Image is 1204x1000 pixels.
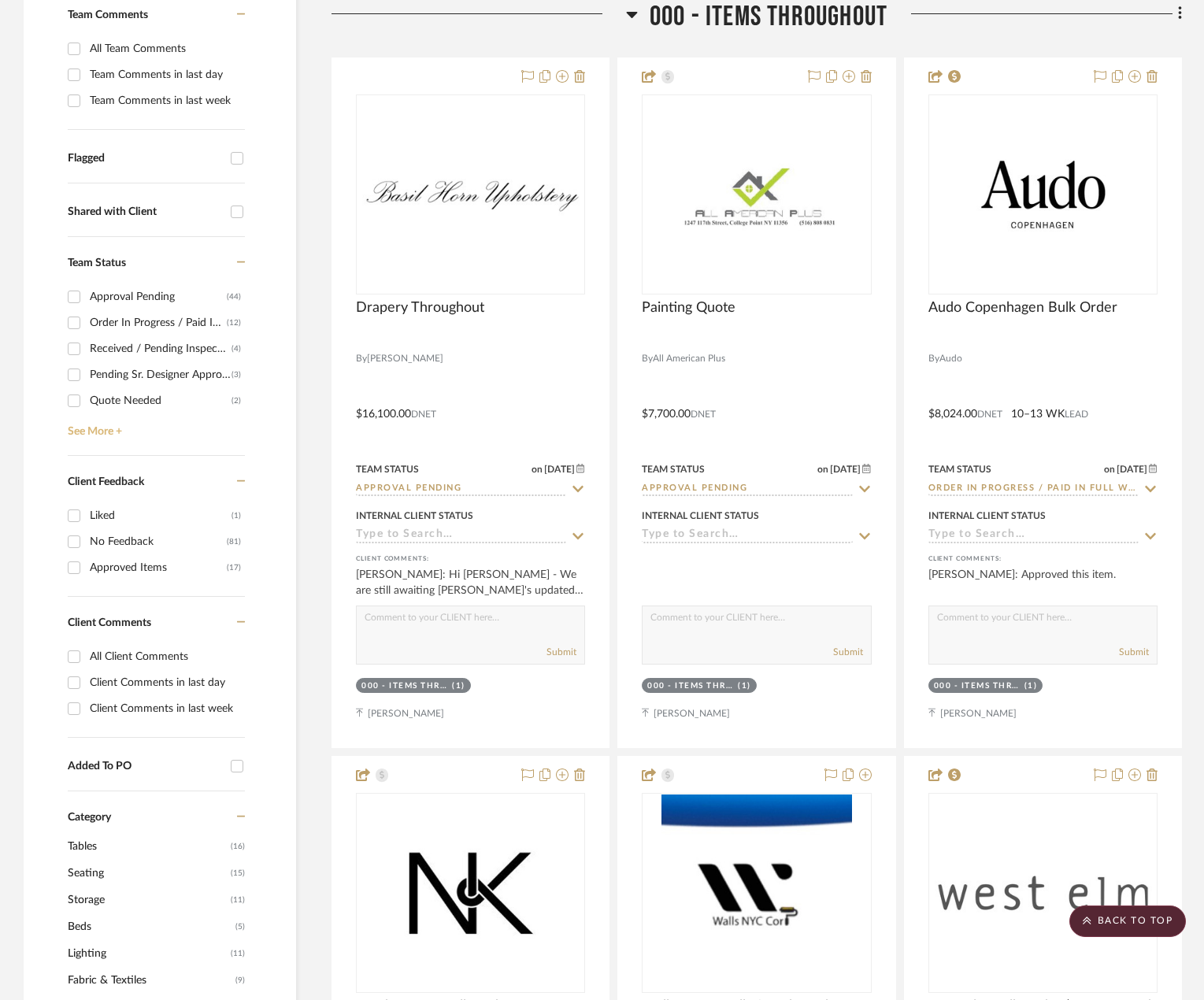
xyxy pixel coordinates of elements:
img: Audo Copenhagen Bulk Order [930,139,1156,250]
span: By [642,351,653,366]
button: Submit [1119,645,1149,659]
span: Audo [939,351,962,366]
span: Painting Quote [642,299,735,317]
input: Type to Search… [642,528,852,543]
span: Audo Copenhagen Bulk Order [928,299,1117,317]
div: (1) [452,680,465,692]
span: Team Status [68,257,126,269]
div: (1) [1024,680,1038,692]
img: West Elm Bulk Order (Aurora's Bed and Au Pair's Bed) [930,829,1156,957]
div: Team Status [928,462,991,476]
div: No Feedback [90,529,227,554]
div: [PERSON_NAME]: Approved this item. [928,567,1158,598]
input: Type to Search… [928,528,1139,543]
span: Category [68,811,111,824]
div: 000 - ITEMS THROUGHOUT [934,680,1021,692]
span: All American Plus [653,351,725,366]
div: (81) [227,529,241,554]
input: Type to Search… [356,482,566,497]
span: Client Feedback [68,476,144,487]
div: Team Comments in last week [90,88,241,113]
div: Pending Sr. Designer Approval [90,362,232,387]
div: [PERSON_NAME]: Hi [PERSON_NAME] - We are still awaiting [PERSON_NAME]'s updated quote and will le... [356,567,585,598]
span: Fabric & Textiles [68,967,232,994]
div: Internal Client Status [642,509,759,523]
div: (1) [738,680,751,692]
div: (17) [227,555,241,580]
div: (1) [232,503,241,528]
span: Storage [68,887,227,913]
img: Wallpaper Installation Throughout [661,794,851,991]
span: on [817,465,828,474]
span: (9) [235,968,245,993]
span: [DATE] [828,464,862,475]
div: (12) [227,310,241,335]
span: Beds [68,913,232,940]
button: Submit [833,645,863,659]
div: Client Comments in last day [90,670,241,695]
span: [DATE] [1115,464,1149,475]
div: Internal Client Status [928,509,1046,523]
span: (16) [231,834,245,859]
div: Order In Progress / Paid In Full w/ Freight, No Balance due [90,310,227,335]
img: Nordic Knots Bulk Order (Astrid's Room, Aurora's Room, Eleanor's Room, and Au Pair's Room Drapery) [372,794,569,991]
div: Received / Pending Inspection [90,336,232,361]
span: [PERSON_NAME] [367,351,443,366]
button: Submit [546,645,576,659]
span: (11) [231,941,245,966]
img: Drapery Throughout [357,169,583,220]
input: Type to Search… [642,482,852,497]
span: (5) [235,914,245,939]
div: (2) [232,388,241,413]
div: Quote Needed [90,388,232,413]
div: 000 - ITEMS THROUGHOUT [361,680,448,692]
div: (4) [232,336,241,361]
div: All Client Comments [90,644,241,669]
div: 000 - ITEMS THROUGHOUT [647,680,734,692]
div: Liked [90,503,232,528]
div: Team Status [642,462,705,476]
div: Shared with Client [68,206,223,219]
span: Team Comments [68,9,148,20]
span: By [928,351,939,366]
img: Painting Quote [643,158,869,231]
span: on [532,465,543,474]
input: Type to Search… [356,528,566,543]
div: Team Status [356,462,419,476]
span: Client Comments [68,617,151,628]
span: on [1104,465,1115,474]
span: By [356,351,367,366]
span: (11) [231,887,245,913]
div: All Team Comments [90,36,241,61]
scroll-to-top-button: BACK TO TOP [1069,906,1186,937]
span: Lighting [68,940,227,967]
span: Tables [68,833,227,860]
span: [DATE] [543,464,576,475]
div: Approved Items [90,555,227,580]
span: Drapery Throughout [356,299,484,317]
a: See More + [64,413,245,439]
div: (44) [227,284,241,309]
div: Internal Client Status [356,509,473,523]
span: Seating [68,860,227,887]
div: Added To PO [68,760,223,773]
div: Approval Pending [90,284,227,309]
input: Type to Search… [928,482,1139,497]
span: (15) [231,861,245,886]
div: Team Comments in last day [90,62,241,87]
div: Flagged [68,152,223,165]
div: (3) [232,362,241,387]
div: Client Comments in last week [90,696,241,721]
